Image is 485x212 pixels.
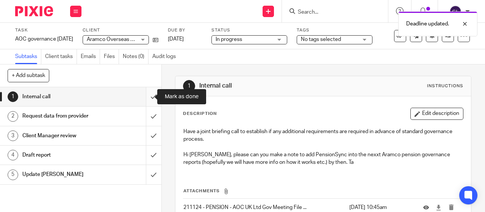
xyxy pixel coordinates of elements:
div: AOC governance [DATE] [15,35,73,43]
div: 2 [8,111,18,122]
a: Download [436,204,441,211]
a: Emails [81,49,100,64]
label: Client [83,27,158,33]
a: Subtasks [15,49,41,64]
h1: Request data from provider [22,110,100,122]
div: Instructions [427,83,463,89]
h1: Update [PERSON_NAME] [22,169,100,180]
h1: Client Manager review [22,130,100,141]
span: Attachments [183,189,220,193]
label: Task [15,27,73,33]
span: [DATE] [168,36,184,42]
h1: Draft report [22,149,100,161]
img: Pixie [15,6,53,16]
p: Description [183,111,217,117]
span: Aramco Overseas Company UK Limited [87,37,180,42]
p: Have a joint briefing call to establish if any additional requirements are required in advance of... [183,128,463,143]
div: 1 [183,80,195,92]
a: Notes (0) [123,49,149,64]
img: svg%3E [449,5,462,17]
span: In progress [216,37,242,42]
div: 4 [8,150,18,160]
a: Audit logs [152,49,180,64]
div: AOC governance September 2025 [15,35,73,43]
p: Hi [PERSON_NAME], please can you make a note to add PensionSync into the nexxt Aramco pension gov... [183,151,463,166]
a: Client tasks [45,49,77,64]
button: + Add subtask [8,69,49,82]
p: 211124 - PENSION - AOC UK Ltd Gov Meeting File ... [183,204,345,211]
label: Due by [168,27,202,33]
button: Edit description [410,108,463,120]
span: No tags selected [301,37,341,42]
div: 3 [8,130,18,141]
h1: Internal call [22,91,100,102]
div: 1 [8,91,18,102]
label: Status [211,27,287,33]
h1: Internal call [199,82,339,90]
p: [DATE] 10:45am [349,204,412,211]
div: 5 [8,170,18,180]
p: Deadline updated. [406,20,449,28]
a: Files [104,49,119,64]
